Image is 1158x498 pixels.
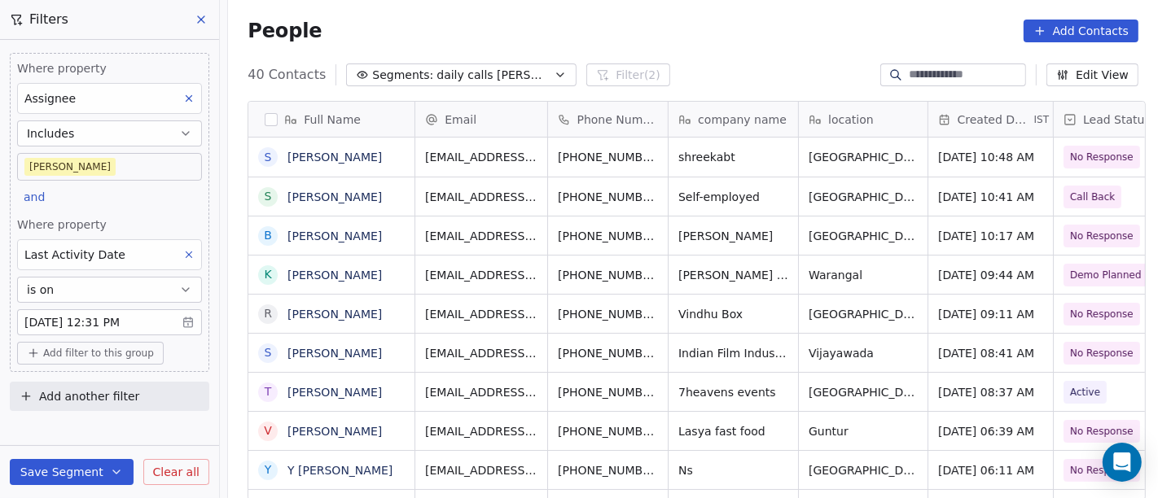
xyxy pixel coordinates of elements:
span: [DATE] 10:48 AM [938,149,1043,165]
div: K [265,266,272,283]
span: [PHONE_NUMBER] [558,267,658,283]
span: [PHONE_NUMBER] [558,462,658,478]
div: Open Intercom Messenger [1103,443,1142,482]
span: 40 Contacts [248,65,326,85]
span: Lead Status [1083,111,1151,128]
span: [DATE] 09:44 AM [938,267,1043,283]
span: [PHONE_NUMBER] [558,384,658,400]
span: Demo Planned [1070,267,1142,283]
span: [GEOGRAPHIC_DATA] [809,189,918,205]
span: [EMAIL_ADDRESS][DOMAIN_NAME] [425,384,537,400]
span: [EMAIL_ADDRESS][DOMAIN_NAME] [425,228,537,244]
span: [PERSON_NAME] [678,228,788,244]
span: Segments: [372,67,433,84]
span: [EMAIL_ADDRESS][DOMAIN_NAME] [425,462,537,478]
span: Created Date [958,111,1031,128]
span: [EMAIL_ADDRESS][DOMAIN_NAME] [425,189,537,205]
div: s [265,149,272,166]
div: Email [415,102,547,137]
span: [PERSON_NAME] Cafe And Snacks [678,267,788,283]
span: Lasya fast food [678,423,788,439]
span: [GEOGRAPHIC_DATA] [809,149,918,165]
a: Y [PERSON_NAME] [287,464,393,477]
span: Self-employed [678,189,788,205]
span: Indian Film Industry [678,345,788,361]
span: [EMAIL_ADDRESS][DOMAIN_NAME] [425,345,537,361]
span: [GEOGRAPHIC_DATA] [809,228,918,244]
span: location [828,111,874,128]
span: People [248,19,322,43]
span: [PHONE_NUMBER] [558,189,658,205]
span: [EMAIL_ADDRESS][PERSON_NAME][DOMAIN_NAME] [425,267,537,283]
a: [PERSON_NAME] [287,151,382,164]
span: Warangal [809,267,918,283]
span: [EMAIL_ADDRESS][DOMAIN_NAME] [425,149,537,165]
div: Created DateIST [928,102,1053,137]
div: Full Name [248,102,415,137]
span: Vijayawada [809,345,918,361]
span: Email [445,111,476,128]
a: [PERSON_NAME] [287,347,382,360]
div: R [264,305,272,322]
span: Phone Number [577,111,659,128]
span: [DATE] 08:41 AM [938,345,1043,361]
span: No Response [1070,228,1134,244]
div: Phone Number [548,102,668,137]
span: [GEOGRAPHIC_DATA] [809,306,918,322]
span: No Response [1070,462,1134,478]
span: [GEOGRAPHIC_DATA] [809,384,918,400]
div: Y [265,461,272,478]
span: Full Name [304,111,361,128]
span: [EMAIL_ADDRESS][DOMAIN_NAME] [425,423,537,439]
span: [DATE] 08:37 AM [938,384,1043,400]
div: T [265,383,272,400]
span: [EMAIL_ADDRESS][DOMAIN_NAME] [425,306,537,322]
a: [PERSON_NAME] [287,229,382,242]
span: [DATE] 10:41 AM [938,189,1043,205]
span: shreekabt [678,149,788,165]
span: [PHONE_NUMBER] [558,423,658,439]
button: Filter(2) [586,63,670,86]
span: [GEOGRAPHIC_DATA] [809,462,918,478]
span: [PHONE_NUMBER] [558,306,658,322]
span: [PHONE_NUMBER] [558,228,658,244]
span: Vindhu Box [678,306,788,322]
span: daily calls [PERSON_NAME] [436,67,550,84]
span: company name [698,111,787,128]
span: No Response [1070,306,1134,322]
div: S [265,344,272,361]
span: Call Back [1070,189,1115,205]
span: Guntur [809,423,918,439]
span: [PHONE_NUMBER] [558,345,658,361]
span: No Response [1070,149,1134,165]
span: Active [1070,384,1100,400]
div: company name [669,102,798,137]
span: [DATE] 06:11 AM [938,462,1043,478]
a: [PERSON_NAME] [287,308,382,321]
a: [PERSON_NAME] [287,269,382,282]
a: [PERSON_NAME] [287,386,382,399]
a: [PERSON_NAME] [287,425,382,438]
div: V [265,422,273,439]
div: location [799,102,928,137]
span: [DATE] 06:39 AM [938,423,1043,439]
span: 7heavens events [678,384,788,400]
span: [DATE] 09:11 AM [938,306,1043,322]
span: [DATE] 10:17 AM [938,228,1043,244]
a: [PERSON_NAME] [287,190,382,203]
span: [PHONE_NUMBER] [558,149,658,165]
div: B [264,227,272,244]
span: No Response [1070,345,1134,361]
span: No Response [1070,423,1134,439]
div: s [265,188,272,205]
span: Ns [678,462,788,478]
button: Edit View [1046,63,1138,86]
span: IST [1034,113,1050,126]
button: Add Contacts [1024,20,1138,42]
